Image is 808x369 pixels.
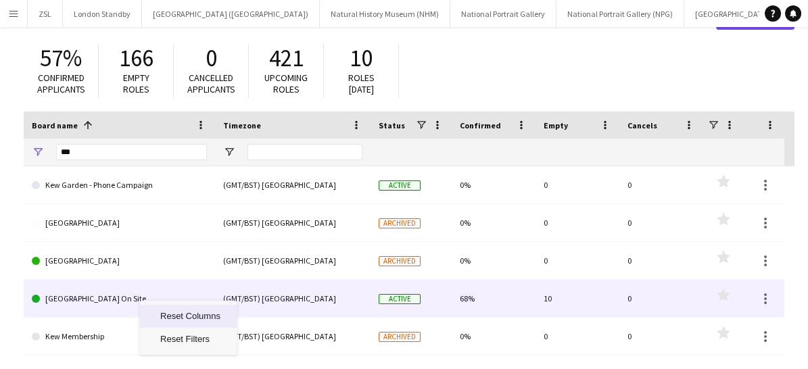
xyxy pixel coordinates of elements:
[142,1,320,27] button: [GEOGRAPHIC_DATA] ([GEOGRAPHIC_DATA])
[28,1,63,27] button: ZSL
[619,318,703,355] div: 0
[32,146,44,158] button: Open Filter Menu
[215,242,371,279] div: (GMT/BST) [GEOGRAPHIC_DATA]
[627,120,657,130] span: Cancels
[536,204,619,241] div: 0
[215,318,371,355] div: (GMT/BST) [GEOGRAPHIC_DATA]
[619,166,703,203] div: 0
[37,72,85,95] span: Confirmed applicants
[152,328,229,351] span: Reset Filters
[379,218,421,228] span: Archived
[119,43,153,73] span: 166
[223,146,235,158] button: Open Filter Menu
[348,72,375,95] span: Roles [DATE]
[32,204,207,242] a: [GEOGRAPHIC_DATA]
[40,43,82,73] span: 57%
[247,144,362,160] input: Timezone Filter Input
[556,1,684,27] button: National Portrait Gallery (NPG)
[460,120,501,130] span: Confirmed
[320,1,450,27] button: Natural History Museum (NHM)
[32,280,207,318] a: [GEOGRAPHIC_DATA] On Site
[619,280,703,317] div: 0
[32,166,207,204] a: Kew Garden - Phone Campaign
[379,180,421,191] span: Active
[536,280,619,317] div: 10
[452,204,536,241] div: 0%
[269,43,304,73] span: 421
[206,43,217,73] span: 0
[452,242,536,279] div: 0%
[56,144,207,160] input: Board name Filter Input
[452,318,536,355] div: 0%
[379,332,421,342] span: Archived
[63,1,142,27] button: London Standby
[32,120,78,130] span: Board name
[32,318,207,355] a: Kew Membership
[684,1,801,27] button: [GEOGRAPHIC_DATA] (HES)
[619,242,703,279] div: 0
[536,166,619,203] div: 0
[536,242,619,279] div: 0
[187,72,235,95] span: Cancelled applicants
[379,256,421,266] span: Archived
[452,280,536,317] div: 68%
[152,305,229,328] span: Reset Columns
[536,318,619,355] div: 0
[264,72,308,95] span: Upcoming roles
[450,1,556,27] button: National Portrait Gallery
[350,43,373,73] span: 10
[452,166,536,203] div: 0%
[619,204,703,241] div: 0
[215,280,371,317] div: (GMT/BST) [GEOGRAPHIC_DATA]
[223,120,261,130] span: Timezone
[140,301,237,355] div: Context Menu
[379,294,421,304] span: Active
[123,72,149,95] span: Empty roles
[379,120,405,130] span: Status
[544,120,568,130] span: Empty
[215,166,371,203] div: (GMT/BST) [GEOGRAPHIC_DATA]
[32,242,207,280] a: [GEOGRAPHIC_DATA]
[215,204,371,241] div: (GMT/BST) [GEOGRAPHIC_DATA]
